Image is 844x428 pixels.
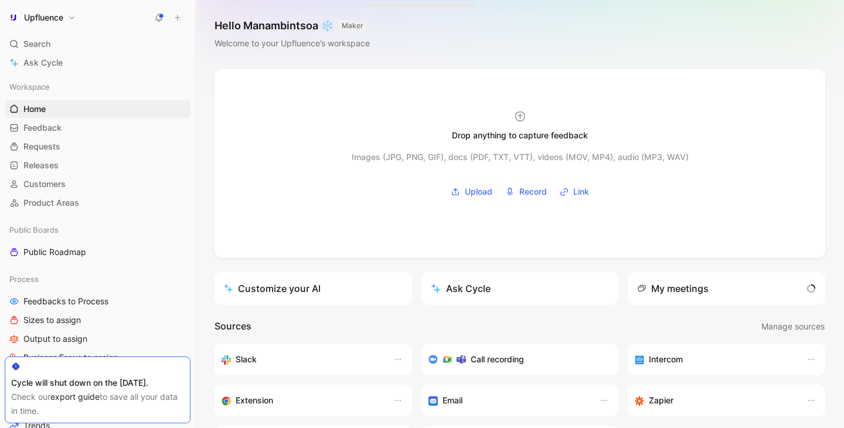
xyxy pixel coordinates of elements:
[5,9,79,26] button: UpfluenceUpfluence
[215,272,412,305] a: Customize your AI
[236,352,257,366] h3: Slack
[447,183,496,201] button: Upload
[23,103,46,115] span: Home
[5,311,190,329] a: Sizes to assign
[519,185,547,199] span: Record
[5,243,190,261] a: Public Roadmap
[23,295,108,307] span: Feedbacks to Process
[421,272,619,305] button: Ask Cycle
[5,349,190,366] a: Business Focus to assign
[5,175,190,193] a: Customers
[23,159,59,171] span: Releases
[9,273,39,285] span: Process
[9,81,50,93] span: Workspace
[215,36,370,50] div: Welcome to your Upfluence’s workspace
[5,100,190,118] a: Home
[761,319,825,334] button: Manage sources
[465,185,492,199] span: Upload
[5,221,190,239] div: Public Boards
[5,270,190,366] div: ProcessFeedbacks to ProcessSizes to assignOutput to assignBusiness Focus to assign
[428,393,588,407] div: Forward emails to your feedback inbox
[471,352,524,366] h3: Call recording
[23,122,62,134] span: Feedback
[23,352,118,364] span: Business Focus to assign
[637,281,709,295] div: My meetings
[23,37,50,51] span: Search
[5,194,190,212] a: Product Areas
[649,393,673,407] h3: Zapier
[222,393,382,407] div: Capture feedback from anywhere on the web
[452,128,588,142] div: Drop anything to capture feedback
[5,221,190,261] div: Public BoardsPublic Roadmap
[338,20,367,32] button: MAKER
[215,19,370,33] h1: Hello Manambintsoa ❄️
[50,392,100,402] a: export guide
[5,78,190,96] div: Workspace
[224,281,321,295] div: Customize your AI
[9,224,59,236] span: Public Boards
[24,12,63,23] h1: Upfluence
[215,319,251,334] h2: Sources
[236,393,273,407] h3: Extension
[11,376,184,390] div: Cycle will shut down on the [DATE].
[23,246,86,258] span: Public Roadmap
[5,138,190,155] a: Requests
[5,119,190,137] a: Feedback
[5,330,190,348] a: Output to assign
[5,54,190,72] a: Ask Cycle
[573,185,589,199] span: Link
[501,183,551,201] button: Record
[23,197,79,209] span: Product Areas
[5,157,190,174] a: Releases
[23,56,63,70] span: Ask Cycle
[443,393,462,407] h3: Email
[5,35,190,53] div: Search
[649,352,683,366] h3: Intercom
[635,352,795,366] div: Sync your customers, send feedback and get updates in Intercom
[428,352,603,366] div: Record & transcribe meetings from Zoom, Meet & Teams.
[23,141,60,152] span: Requests
[222,352,382,366] div: Sync your customers, send feedback and get updates in Slack
[23,178,66,190] span: Customers
[431,281,491,295] div: Ask Cycle
[556,183,593,201] button: Link
[23,314,81,326] span: Sizes to assign
[5,270,190,288] div: Process
[352,150,689,164] div: Images (JPG, PNG, GIF), docs (PDF, TXT, VTT), videos (MOV, MP4), audio (MP3, WAV)
[635,393,795,407] div: Capture feedback from thousands of sources with Zapier (survey results, recordings, sheets, etc).
[8,12,19,23] img: Upfluence
[5,293,190,310] a: Feedbacks to Process
[23,333,87,345] span: Output to assign
[11,390,184,418] div: Check our to save all your data in time.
